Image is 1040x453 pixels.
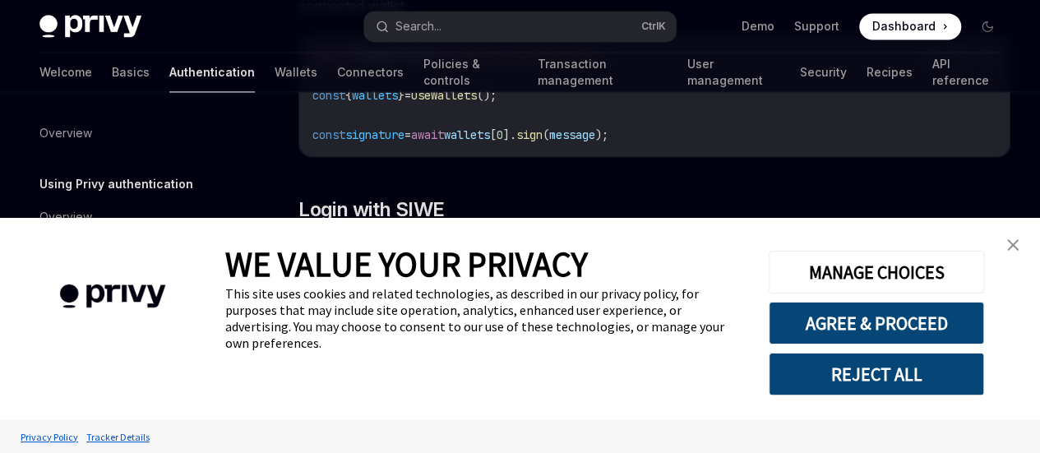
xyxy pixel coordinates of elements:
a: Demo [742,18,774,35]
button: REJECT ALL [769,353,984,395]
button: Search...CtrlK [364,12,676,41]
img: company logo [25,261,201,332]
a: Security [799,53,846,92]
span: = [404,127,411,142]
span: message [549,127,595,142]
span: useWallets [411,88,477,103]
span: = [404,88,411,103]
span: const [312,88,345,103]
span: } [398,88,404,103]
a: Policies & controls [423,53,517,92]
a: Wallets [275,53,317,92]
span: Dashboard [872,18,936,35]
span: 0 [497,127,503,142]
span: ); [595,127,608,142]
span: [ [490,127,497,142]
a: Support [794,18,839,35]
a: Authentication [169,53,255,92]
h5: Using Privy authentication [39,174,193,194]
div: Search... [395,16,441,36]
img: dark logo [39,15,141,38]
button: Toggle dark mode [974,13,1001,39]
a: User management [687,53,780,92]
span: (); [477,88,497,103]
a: Overview [26,202,237,232]
button: MANAGE CHOICES [769,251,984,294]
a: Dashboard [859,13,961,39]
a: close banner [996,229,1029,261]
span: wallets [444,127,490,142]
img: close banner [1007,239,1019,251]
div: This site uses cookies and related technologies, as described in our privacy policy, for purposes... [225,285,744,351]
span: sign [516,127,543,142]
span: WE VALUE YOUR PRIVACY [225,243,588,285]
a: Overview [26,118,237,148]
span: signature [345,127,404,142]
a: Transaction management [537,53,667,92]
a: Privacy Policy [16,423,82,451]
a: Basics [112,53,150,92]
button: AGREE & PROCEED [769,302,984,344]
a: API reference [931,53,1001,92]
a: Recipes [866,53,912,92]
span: wallets [352,88,398,103]
div: Overview [39,123,92,143]
span: { [345,88,352,103]
div: Overview [39,207,92,227]
a: Tracker Details [82,423,154,451]
span: Ctrl K [641,20,666,33]
span: Login with SIWE [298,196,444,223]
a: Connectors [337,53,404,92]
span: const [312,127,345,142]
span: ]. [503,127,516,142]
span: ( [543,127,549,142]
a: Welcome [39,53,92,92]
span: await [411,127,444,142]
